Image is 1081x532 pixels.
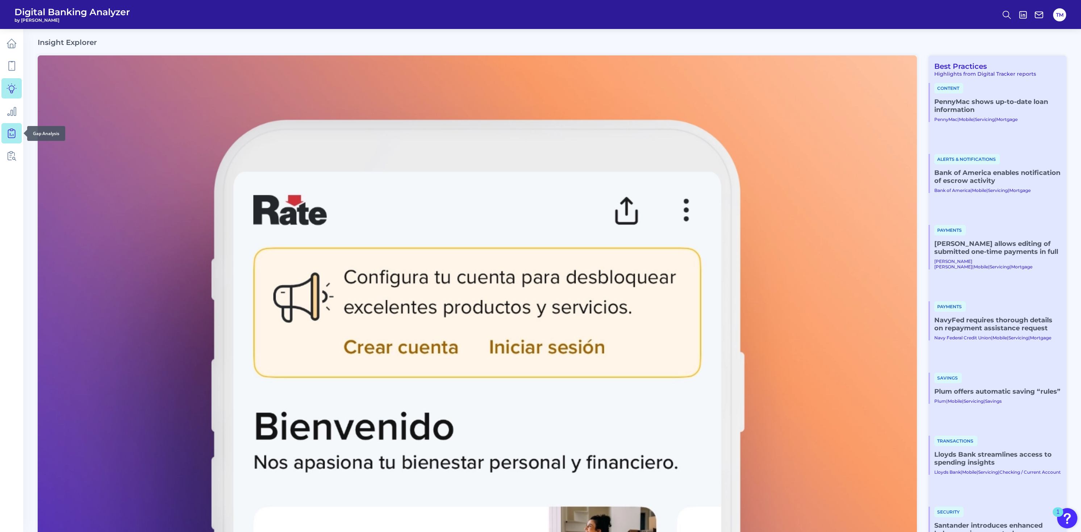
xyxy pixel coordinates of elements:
a: Mobile [974,264,988,269]
a: NavyFed requires thorough details on repayment assistance request [934,316,1061,332]
span: | [971,188,972,193]
a: Mortgage [1009,188,1031,193]
span: Content [934,83,963,93]
span: | [986,188,988,193]
a: Content [934,85,963,91]
span: Transactions [934,436,977,446]
span: | [962,398,964,404]
a: Servicing [978,469,998,475]
span: | [1007,335,1009,340]
span: | [998,469,999,475]
span: | [1010,264,1011,269]
a: Plum offers automatic saving “rules”​ [934,388,1061,395]
a: Navy Federal Credit Union [934,335,991,340]
a: Mobile [972,188,986,193]
div: Highlights from Digital Tracker reports [928,71,1061,77]
span: | [984,398,985,404]
a: Servicing [975,117,995,122]
span: | [977,469,978,475]
span: | [1028,335,1030,340]
a: Savings [985,398,1002,404]
div: Gap Analysis [27,126,65,141]
a: Payments [934,303,966,310]
div: 1 [1056,512,1060,521]
a: PennyMac shows up-to-date loan information [934,98,1061,114]
h2: Insight Explorer [38,38,97,47]
a: Servicing [964,398,984,404]
a: Plum [934,398,946,404]
span: | [995,117,996,122]
span: Savings [934,373,962,383]
span: Payments [934,225,966,235]
a: Security [934,508,964,515]
span: Payments [934,301,966,312]
a: Mortgage [1011,264,1032,269]
a: Checking / Current Account [999,469,1061,475]
a: Servicing [988,188,1008,193]
a: [PERSON_NAME] [PERSON_NAME] [934,259,972,269]
a: Savings [934,374,962,381]
span: | [1008,188,1009,193]
span: | [972,264,974,269]
a: Mortgage [1030,335,1051,340]
a: Servicing [1009,335,1028,340]
span: | [988,264,990,269]
a: Servicing [990,264,1010,269]
span: Alerts & Notifications [934,154,1000,164]
a: Alerts & Notifications [934,156,1000,162]
a: Payments [934,227,966,233]
a: Mobile [962,469,977,475]
span: by [PERSON_NAME] [14,17,130,23]
a: Bank of America enables notification of escrow activity [934,169,1061,185]
a: Lloyds Bank streamlines access to spending insights [934,451,1061,466]
a: Mobile [993,335,1007,340]
a: Bank of America [934,188,971,193]
span: | [957,117,959,122]
a: Mortgage [996,117,1018,122]
a: Mobile [948,398,962,404]
button: TM [1053,8,1066,21]
a: Mobile [959,117,973,122]
a: [PERSON_NAME] allows editing of submitted one-time payments in full [934,240,1061,256]
a: Transactions [934,437,977,444]
button: Open Resource Center, 1 new notification [1057,508,1077,528]
span: Security [934,507,964,517]
a: PennyMac [934,117,957,122]
span: Digital Banking Analyzer [14,7,130,17]
span: | [991,335,993,340]
span: | [973,117,975,122]
span: | [946,398,948,404]
a: Best Practices [928,62,987,71]
span: | [961,469,962,475]
a: Lloyds Bank [934,469,961,475]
